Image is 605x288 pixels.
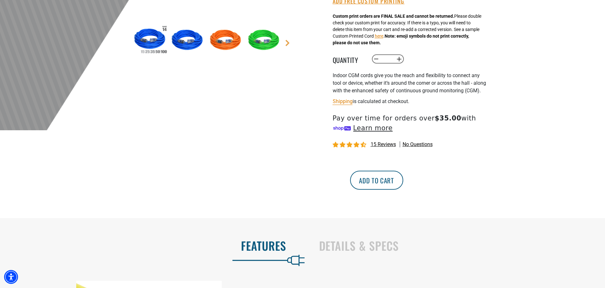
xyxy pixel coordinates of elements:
span: No questions [403,141,433,148]
div: Accessibility Menu [4,270,18,284]
button: Add to cart [350,171,403,190]
h2: Features [13,239,286,252]
span: 15 reviews [371,141,396,147]
strong: Custom print orders are FINAL SALE and cannot be returned. [333,14,454,19]
a: Shipping [333,98,353,104]
div: is calculated at checkout. [333,97,488,106]
button: here [375,33,383,40]
label: Quantity [333,55,364,63]
span: 4.40 stars [333,142,367,148]
a: Next [284,40,291,46]
span: Indoor CGM cords give you the reach and flexibility to connect any tool or device, whether it’s a... [333,72,486,94]
img: orange [208,22,245,59]
div: Please double check your custom print for accuracy. If there is a typo, you will need to delete t... [333,13,481,46]
h2: Details & Specs [319,239,592,252]
img: blue [170,22,207,59]
strong: Note: emoji symbols do not print correctly, please do not use them. [333,34,469,45]
img: green [246,22,283,59]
